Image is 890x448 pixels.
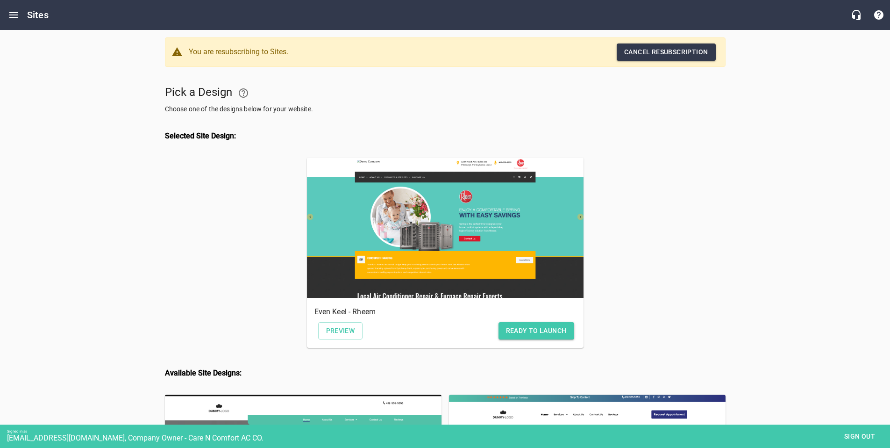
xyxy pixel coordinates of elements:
div: [EMAIL_ADDRESS][DOMAIN_NAME], Company Owner - Care N Comfort AC CO. [7,434,890,442]
h4: Selected Site Design: [165,131,726,140]
button: Ready to Launch [498,322,574,340]
button: Support Portal [868,4,890,26]
h6: Sites [27,7,49,22]
button: Cancel resubscription [617,43,715,61]
span: Cancel resubscription [624,46,708,58]
button: Live Chat [845,4,868,26]
button: Open drawer [2,4,25,26]
span: Ready to Launch [506,325,567,337]
h4: Available Site Designs: [165,369,726,377]
a: Preview [318,322,363,340]
div: Even Keel - Rheem [307,158,584,298]
p: Choose one of the designs below for your website. [165,104,441,114]
span: Preview [326,325,355,337]
div: You are resubscribing to Sites. [189,43,369,61]
span: Sign out [840,431,879,442]
h5: Pick a Design [165,82,441,104]
a: Learn about our recommended Site updates [232,82,255,104]
div: Signed in as [7,429,890,434]
button: Sign out [836,428,883,445]
h6: Even Keel - Rheem [314,305,576,318]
